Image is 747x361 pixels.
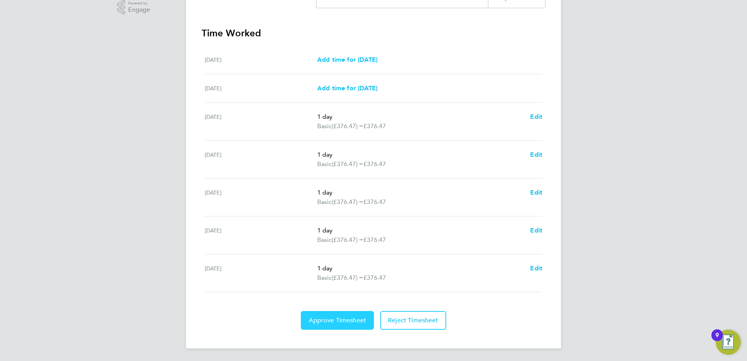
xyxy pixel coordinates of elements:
[317,55,377,64] a: Add time for [DATE]
[317,264,524,273] p: 1 day
[332,122,363,130] span: (£376.47) =
[715,335,719,345] div: 9
[317,84,377,93] a: Add time for [DATE]
[332,198,363,206] span: (£376.47) =
[317,235,332,245] span: Basic
[363,198,386,206] span: £376.47
[363,160,386,168] span: £376.47
[309,316,366,324] span: Approve Timesheet
[363,122,386,130] span: £376.47
[530,264,542,273] a: Edit
[317,159,332,169] span: Basic
[317,197,332,207] span: Basic
[363,236,386,243] span: £376.47
[332,160,363,168] span: (£376.47) =
[380,311,446,330] button: Reject Timesheet
[317,122,332,131] span: Basic
[202,27,545,39] h3: Time Worked
[530,113,542,120] span: Edit
[530,189,542,196] span: Edit
[716,330,741,355] button: Open Resource Center, 9 new notifications
[530,188,542,197] a: Edit
[388,316,438,324] span: Reject Timesheet
[205,112,317,131] div: [DATE]
[530,151,542,158] span: Edit
[317,188,524,197] p: 1 day
[317,112,524,122] p: 1 day
[530,112,542,122] a: Edit
[332,236,363,243] span: (£376.47) =
[128,7,150,13] span: Engage
[205,188,317,207] div: [DATE]
[301,311,374,330] button: Approve Timesheet
[530,227,542,234] span: Edit
[205,84,317,93] div: [DATE]
[317,84,377,92] span: Add time for [DATE]
[317,150,524,159] p: 1 day
[332,274,363,281] span: (£376.47) =
[317,56,377,63] span: Add time for [DATE]
[205,226,317,245] div: [DATE]
[363,274,386,281] span: £376.47
[317,273,332,282] span: Basic
[205,150,317,169] div: [DATE]
[205,55,317,64] div: [DATE]
[530,226,542,235] a: Edit
[530,264,542,272] span: Edit
[530,150,542,159] a: Edit
[317,226,524,235] p: 1 day
[205,264,317,282] div: [DATE]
